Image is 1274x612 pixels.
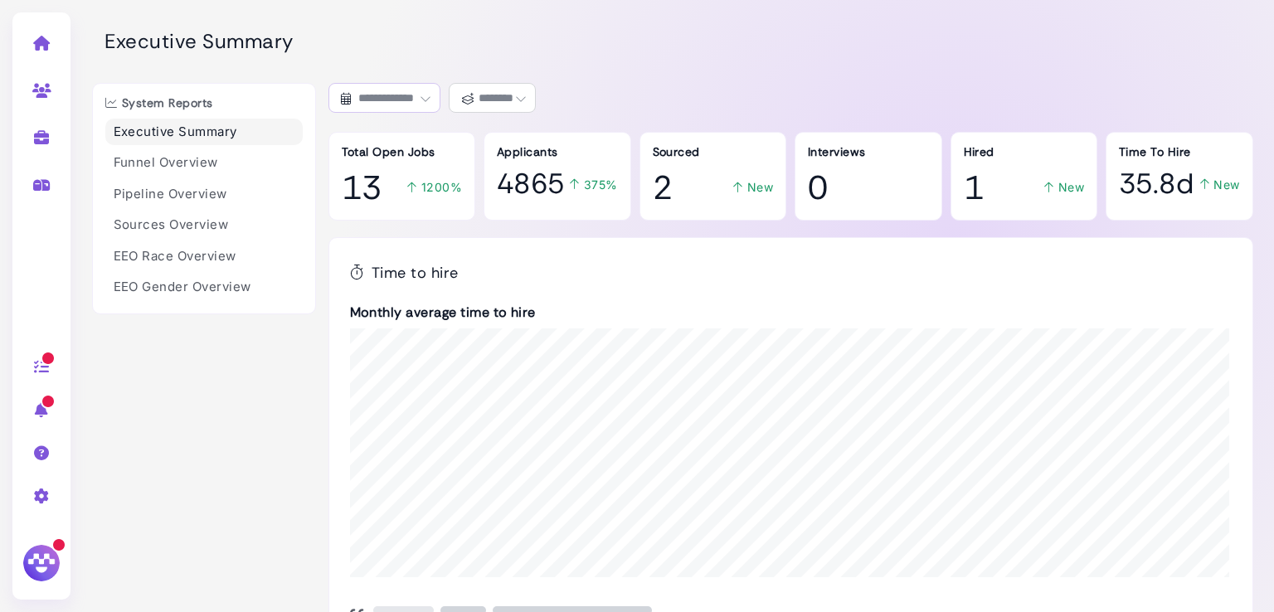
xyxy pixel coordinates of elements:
[105,243,303,270] a: EEO Race Overview
[1119,145,1240,159] h3: Time To Hire
[350,304,1232,320] h3: Monthly average time to hire
[21,542,62,584] img: Megan
[497,145,618,159] h3: Applicants
[421,178,462,196] span: 1200%
[653,168,673,207] h2: 2
[1058,178,1084,196] span: New
[1119,168,1194,202] h2: 35.8d
[105,181,303,208] a: Pipeline Overview
[497,168,565,202] h2: 4865
[808,168,828,207] h2: 0
[747,178,773,196] span: New
[653,145,774,159] h3: Sourced
[964,168,984,207] h2: 1
[808,145,929,159] h3: Interviews
[105,274,303,301] a: EEO Gender Overview
[350,265,459,283] h2: Time to hire
[105,211,303,239] a: Sources Overview
[342,145,463,159] h3: Total Open Jobs
[105,96,303,110] h3: System Reports
[964,145,1085,159] h3: Hired
[342,168,382,207] h2: 13
[584,176,618,193] span: 375%
[105,30,1253,54] h1: Executive Summary
[105,119,303,146] a: Executive Summary
[1213,176,1239,193] span: New
[105,149,303,177] a: Funnel Overview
